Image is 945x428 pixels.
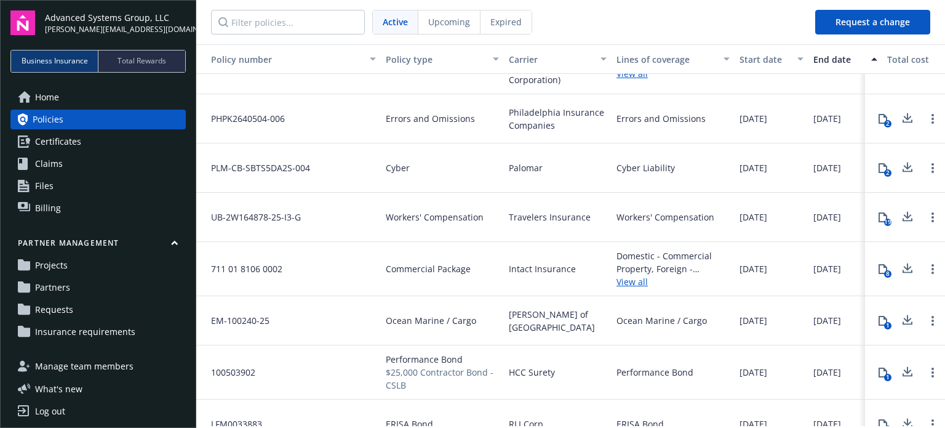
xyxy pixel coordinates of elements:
[35,382,82,395] span: What ' s new
[871,156,895,180] button: 2
[740,112,767,125] span: [DATE]
[509,53,593,66] div: Carrier
[386,161,410,174] span: Cyber
[35,132,81,151] span: Certificates
[10,322,186,342] a: Insurance requirements
[35,402,65,421] div: Log out
[925,161,940,176] a: Open options
[10,10,35,35] img: navigator-logo.svg
[616,161,675,174] div: Cyber Liability
[45,24,186,35] span: [PERSON_NAME][EMAIL_ADDRESS][DOMAIN_NAME]
[386,314,476,327] span: Ocean Marine / Cargo
[616,211,714,224] div: Workers' Compensation
[813,262,841,275] span: [DATE]
[201,53,362,66] div: Policy number
[10,176,186,196] a: Files
[740,161,767,174] span: [DATE]
[428,15,470,28] span: Upcoming
[35,154,63,174] span: Claims
[201,53,362,66] div: Toggle SortBy
[813,366,841,379] span: [DATE]
[616,314,707,327] div: Ocean Marine / Cargo
[735,44,808,74] button: Start date
[35,256,68,275] span: Projects
[740,211,767,224] span: [DATE]
[10,87,186,107] a: Home
[509,161,543,174] span: Palomar
[490,15,522,28] span: Expired
[35,176,54,196] span: Files
[887,53,944,66] div: Total cost
[884,270,891,278] div: 8
[10,198,186,218] a: Billing
[871,257,895,281] button: 8
[509,106,607,132] span: Philadelphia Insurance Companies
[925,210,940,225] a: Open options
[35,278,70,297] span: Partners
[10,154,186,174] a: Claims
[925,111,940,126] a: Open options
[616,112,706,125] div: Errors and Omissions
[22,55,88,67] span: Business Insurance
[925,313,940,328] a: Open options
[201,262,282,275] span: 711 01 8106 0002
[884,120,891,127] div: 2
[386,262,471,275] span: Commercial Package
[925,262,940,277] a: Open options
[616,366,693,379] div: Performance Bond
[884,374,891,381] div: 1
[201,161,310,174] span: PLM-CB-SBTS5DA2S-004
[35,322,135,342] span: Insurance requirements
[10,256,186,275] a: Projects
[815,10,930,34] button: Request a change
[509,366,555,379] span: HCC Surety
[201,112,285,125] span: PHPK2640504-006
[871,205,895,230] button: 19
[45,10,186,35] button: Advanced Systems Group, LLC[PERSON_NAME][EMAIL_ADDRESS][DOMAIN_NAME]
[813,53,864,66] div: End date
[33,110,63,129] span: Policies
[35,198,61,218] span: Billing
[45,11,186,24] span: Advanced Systems Group, LLC
[35,300,73,320] span: Requests
[740,314,767,327] span: [DATE]
[740,366,767,379] span: [DATE]
[871,309,895,333] button: 1
[813,314,841,327] span: [DATE]
[612,44,735,74] button: Lines of coverage
[740,53,790,66] div: Start date
[386,112,475,125] span: Errors and Omissions
[386,366,499,392] span: $25,000 Contractor Bond - CSLB
[386,211,484,224] span: Workers' Compensation
[381,44,504,74] button: Policy type
[884,169,891,177] div: 2
[504,44,612,74] button: Carrier
[10,382,102,395] button: What's new
[211,10,365,34] input: Filter policies...
[35,357,134,376] span: Manage team members
[10,132,186,151] a: Certificates
[884,219,891,226] div: 19
[813,211,841,224] span: [DATE]
[386,353,499,366] span: Performance Bond
[10,357,186,376] a: Manage team members
[201,211,301,224] span: UB-2W164878-25-I3-G
[386,53,485,66] div: Policy type
[10,278,186,297] a: Partners
[10,238,186,253] button: Partner management
[925,365,940,380] a: Open options
[201,366,255,379] span: 100503902
[740,262,767,275] span: [DATE]
[871,107,895,131] button: 2
[35,87,59,107] span: Home
[118,55,166,67] span: Total Rewards
[813,161,841,174] span: [DATE]
[383,15,408,28] span: Active
[616,249,730,275] div: Domestic - Commercial Property, Foreign - Commercial Property, Worldwide - Commercial Umbrella, K...
[509,308,607,334] span: [PERSON_NAME] of [GEOGRAPHIC_DATA]
[616,275,730,288] a: View all
[616,53,716,66] div: Lines of coverage
[509,262,576,275] span: Intact Insurance
[884,322,891,329] div: 1
[201,314,269,327] span: EM-100240-25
